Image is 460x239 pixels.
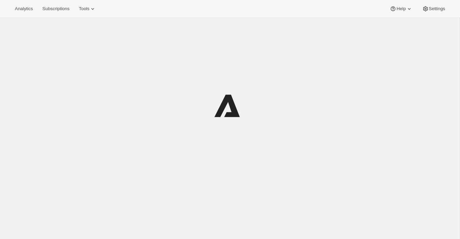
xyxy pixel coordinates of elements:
span: Help [396,6,406,11]
span: Subscriptions [42,6,69,11]
span: Analytics [15,6,33,11]
span: Tools [79,6,89,11]
button: Analytics [11,4,37,14]
button: Settings [418,4,449,14]
button: Subscriptions [38,4,73,14]
button: Tools [75,4,100,14]
span: Settings [429,6,445,11]
button: Help [386,4,416,14]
